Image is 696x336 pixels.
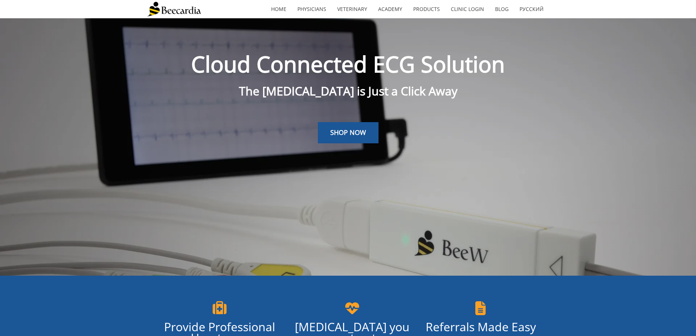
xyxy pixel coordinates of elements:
a: Clinic Login [445,1,490,18]
img: Beecardia [147,2,201,16]
span: The [MEDICAL_DATA] is Just a Click Away [239,83,457,99]
span: Referrals Made Easy [426,319,536,335]
a: Русский [514,1,549,18]
a: Products [408,1,445,18]
a: Blog [490,1,514,18]
span: Cloud Connected ECG Solution [191,49,505,79]
a: Veterinary [332,1,373,18]
a: home [266,1,292,18]
a: Academy [373,1,408,18]
a: Physicians [292,1,332,18]
span: SHOP NOW [330,128,366,137]
a: SHOP NOW [318,122,379,143]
